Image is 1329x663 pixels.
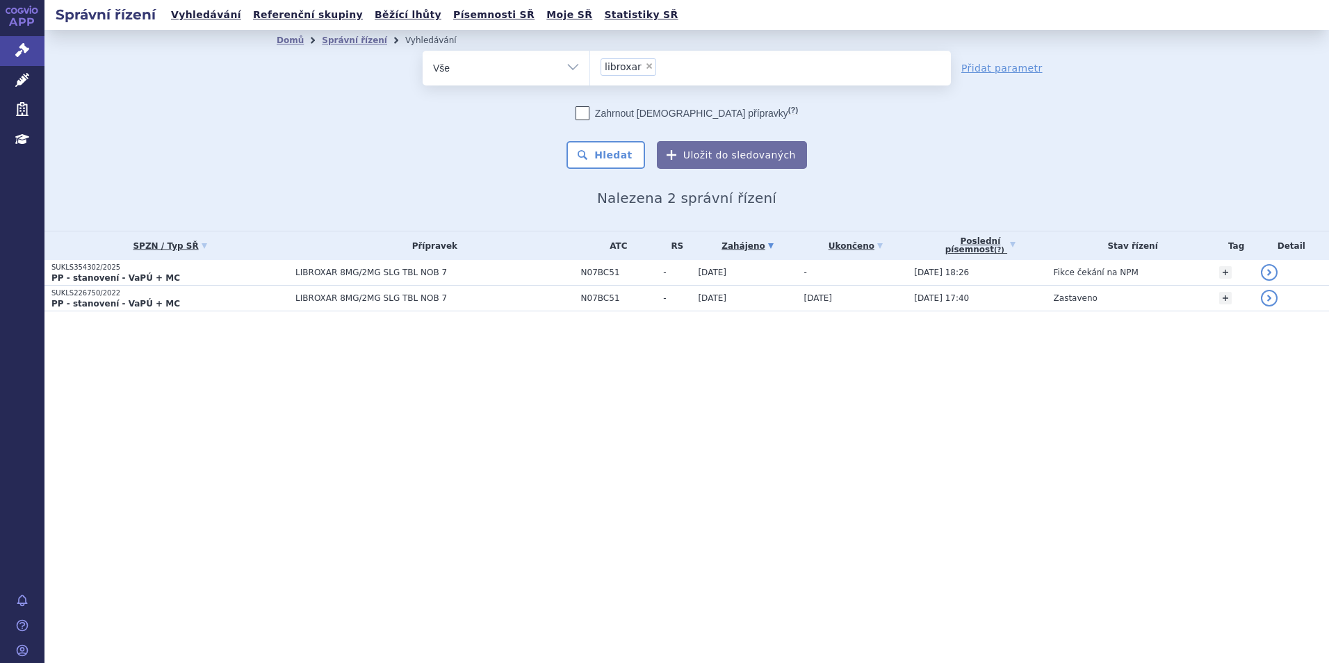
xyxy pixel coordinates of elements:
[698,268,726,277] span: [DATE]
[660,58,668,75] input: libroxar
[1261,290,1278,306] a: detail
[645,62,653,70] span: ×
[574,231,657,260] th: ATC
[698,293,726,303] span: [DATE]
[295,293,574,303] span: LIBROXAR 8MG/2MG SLG TBL NOB 7
[804,236,907,256] a: Ukončeno
[657,141,807,169] button: Uložit do sledovaných
[576,106,798,120] label: Zahrnout [DEMOGRAPHIC_DATA] přípravky
[914,293,969,303] span: [DATE] 17:40
[581,293,657,303] span: N07BC51
[1219,266,1232,279] a: +
[405,30,475,51] li: Vyhledávání
[663,268,691,277] span: -
[288,231,574,260] th: Přípravek
[1212,231,1254,260] th: Tag
[788,106,798,115] abbr: (?)
[600,6,682,24] a: Statistiky SŘ
[804,268,806,277] span: -
[295,268,574,277] span: LIBROXAR 8MG/2MG SLG TBL NOB 7
[51,236,288,256] a: SPZN / Typ SŘ
[249,6,367,24] a: Referenční skupiny
[1047,231,1212,260] th: Stav řízení
[167,6,245,24] a: Vyhledávání
[581,268,657,277] span: N07BC51
[51,273,180,283] strong: PP - stanovení - VaPÚ + MC
[804,293,832,303] span: [DATE]
[914,268,969,277] span: [DATE] 18:26
[698,236,797,256] a: Zahájeno
[994,246,1004,254] abbr: (?)
[663,293,691,303] span: -
[597,190,776,206] span: Nalezena 2 správní řízení
[51,299,180,309] strong: PP - stanovení - VaPÚ + MC
[322,35,387,45] a: Správní řízení
[656,231,691,260] th: RS
[566,141,645,169] button: Hledat
[51,288,288,298] p: SUKLS226750/2022
[370,6,446,24] a: Běžící lhůty
[449,6,539,24] a: Písemnosti SŘ
[605,62,642,72] span: libroxar
[961,61,1043,75] a: Přidat parametr
[1054,268,1139,277] span: Fikce čekání na NPM
[51,263,288,272] p: SUKLS354302/2025
[914,231,1046,260] a: Poslednípísemnost(?)
[44,5,167,24] h2: Správní řízení
[542,6,596,24] a: Moje SŘ
[1261,264,1278,281] a: detail
[1054,293,1098,303] span: Zastaveno
[277,35,304,45] a: Domů
[1254,231,1329,260] th: Detail
[1219,292,1232,304] a: +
